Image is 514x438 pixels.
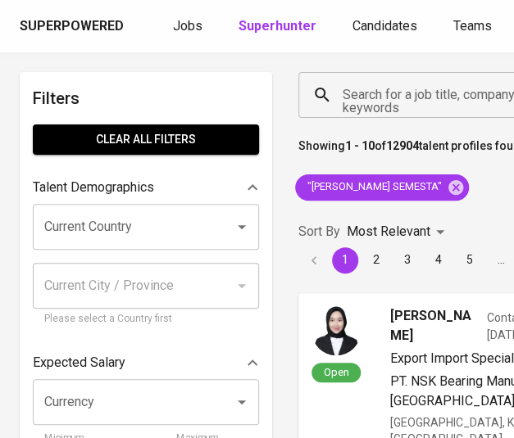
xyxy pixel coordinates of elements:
div: Talent Demographics [33,171,259,204]
div: Most Relevant [347,217,450,247]
span: Jobs [173,18,202,34]
div: "[PERSON_NAME] SEMESTA" [295,174,469,201]
p: Please select a Country first [44,311,248,327]
h6: Filters [33,85,259,111]
a: Teams [453,16,495,37]
span: Candidates [353,18,417,34]
button: Go to page 5 [457,247,483,273]
b: Superhunter [239,18,316,34]
a: Superpowered [20,17,127,36]
a: Candidates [353,16,421,37]
p: Sort By [298,222,340,242]
button: page 1 [332,247,358,273]
a: Superhunter [239,16,320,37]
button: Open [230,215,253,238]
div: … [488,251,514,268]
button: Go to page 2 [363,247,389,273]
span: [PERSON_NAME] [390,306,480,345]
img: 8dfac8a5bf143fb22615ca26c3f4be54.jpg [312,306,361,355]
button: Clear All filters [33,124,259,155]
b: 1 - 10 [345,139,375,152]
span: Clear All filters [46,129,246,150]
div: Superpowered [20,17,124,36]
button: Go to page 4 [425,247,452,273]
span: Teams [453,18,492,34]
b: 12904 [386,139,419,152]
button: Open [230,391,253,413]
p: Expected Salary [33,353,125,373]
a: Jobs [173,16,206,37]
span: "[PERSON_NAME] SEMESTA" [295,179,452,195]
div: Expected Salary [33,346,259,379]
span: Open [317,365,356,379]
p: Talent Demographics [33,178,154,197]
button: Go to page 3 [394,247,421,273]
p: Most Relevant [347,222,430,242]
